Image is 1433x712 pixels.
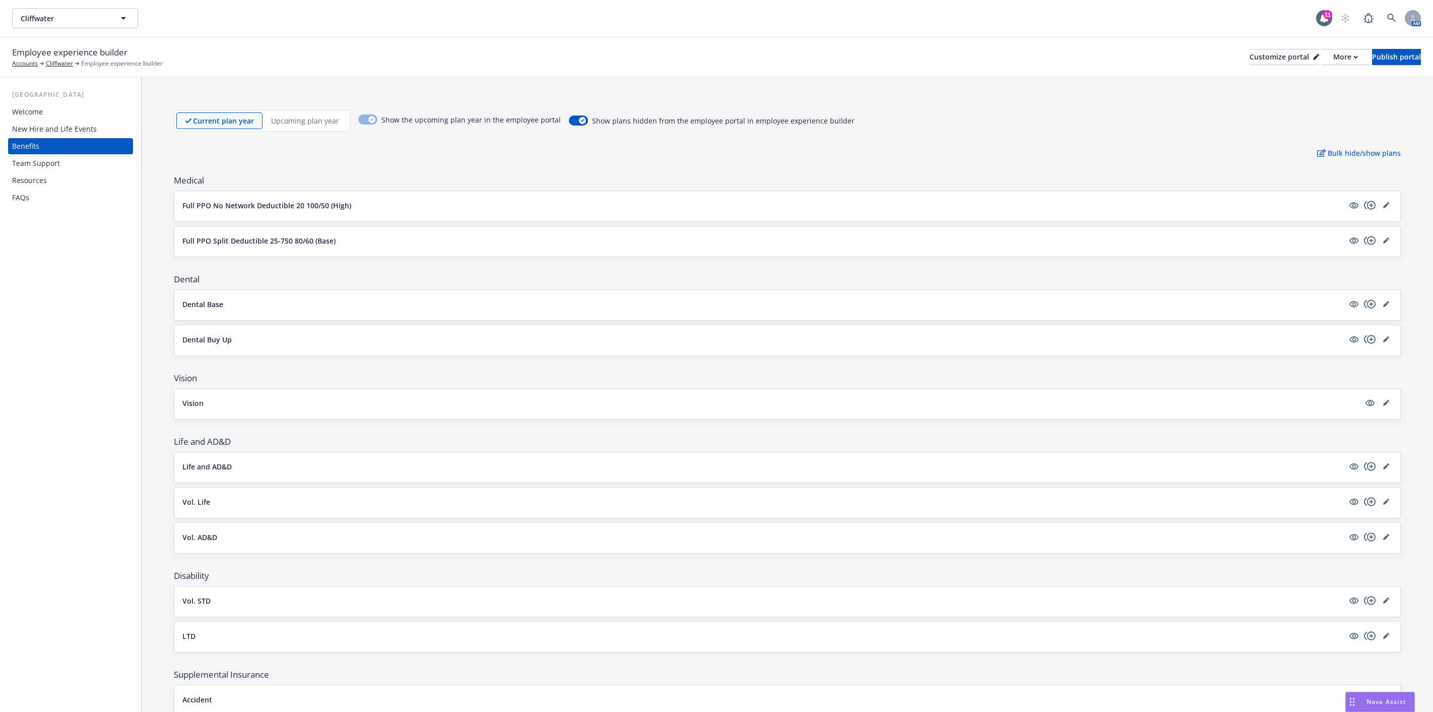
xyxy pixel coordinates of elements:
button: Life and AD&D [182,461,1344,472]
a: Start snowing [1335,8,1355,28]
button: Dental Base [182,299,1344,310]
p: Full PPO No Network Deductible 20 100/50 (High) [182,200,351,211]
div: Resources [12,172,47,189]
a: Report a Bug [1358,8,1379,28]
div: Drag to move [1346,692,1358,711]
p: Bulk hide/show plans [1317,148,1401,158]
p: Vol. Life [182,497,210,507]
a: visible [1348,333,1360,345]
p: Dental Buy Up [182,334,232,345]
p: Upcoming plan year [271,115,339,126]
a: Welcome [8,104,133,120]
p: Current plan year [193,115,254,126]
a: visible [1348,460,1360,472]
div: [GEOGRAPHIC_DATA] [8,90,133,100]
button: LTD [182,631,1344,641]
a: editPencil [1380,630,1392,642]
button: Publish portal [1372,49,1421,65]
a: editPencil [1380,460,1392,472]
span: Supplemental Insurance [174,669,1401,681]
p: Vol. AD&D [182,532,217,543]
div: Team Support [12,155,60,171]
a: copyPlus [1364,531,1376,543]
a: visible [1348,496,1360,508]
a: editPencil [1380,234,1392,247]
a: visible [1348,630,1360,642]
a: editPencil [1380,595,1392,607]
a: editPencil [1380,397,1392,409]
span: Employee experience builder [12,46,127,59]
a: copyPlus [1364,199,1376,211]
span: Vision [174,372,1401,384]
a: FAQs [8,190,133,206]
a: editPencil [1380,333,1392,345]
button: Full PPO No Network Deductible 20 100/50 (High) [182,200,1344,211]
a: New Hire and Life Events [8,121,133,137]
a: copyPlus [1364,298,1376,310]
a: visible [1364,397,1376,409]
a: copyPlus [1364,630,1376,642]
button: Customize portal [1250,49,1319,65]
span: Show the upcoming plan year in the employee portal [381,114,561,127]
a: visible [1348,298,1360,310]
span: Dental [174,273,1401,285]
a: visible [1348,234,1360,247]
div: Welcome [12,104,43,120]
button: Vol. Life [182,497,1344,507]
p: Vision [182,398,204,408]
a: editPencil [1380,496,1392,508]
button: Cliffwater [12,8,138,28]
p: Accident [182,694,212,705]
p: LTD [182,631,196,641]
a: editPencil [1380,298,1392,310]
span: Medical [174,174,1401,187]
div: Benefits [12,138,39,154]
a: visible [1348,531,1360,543]
a: Team Support [8,155,133,171]
a: editPencil [1380,199,1392,211]
a: visible [1348,199,1360,211]
div: New Hire and Life Events [12,121,97,137]
p: Dental Base [182,299,223,310]
a: Resources [8,172,133,189]
div: More [1333,49,1358,65]
span: Cliffwater [21,13,108,24]
a: visible [1348,595,1360,607]
a: copyPlus [1364,496,1376,508]
span: Life and AD&D [174,436,1401,448]
span: Nova Assist [1366,697,1406,706]
a: editPencil [1380,531,1392,543]
p: Vol. STD [182,596,211,606]
a: copyPlus [1364,460,1376,472]
button: More [1321,49,1370,65]
p: Life and AD&D [182,461,232,472]
a: copyPlus [1364,595,1376,607]
div: FAQs [12,190,29,206]
span: Disability [174,570,1401,582]
a: Accounts [12,59,38,68]
button: Nova Assist [1345,692,1415,712]
a: Benefits [8,138,133,154]
a: copyPlus [1364,333,1376,345]
a: Search [1382,8,1402,28]
p: Full PPO Split Deductible 25-750 80/60 (Base) [182,235,336,246]
button: Full PPO Split Deductible 25-750 80/60 (Base) [182,235,1344,246]
button: Vol. AD&D [182,532,1344,543]
span: Show plans hidden from the employee portal in employee experience builder [592,115,855,126]
button: Vision [182,398,1360,408]
a: copyPlus [1364,234,1376,247]
button: Vol. STD [182,596,1344,606]
button: Accident [182,694,1344,705]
